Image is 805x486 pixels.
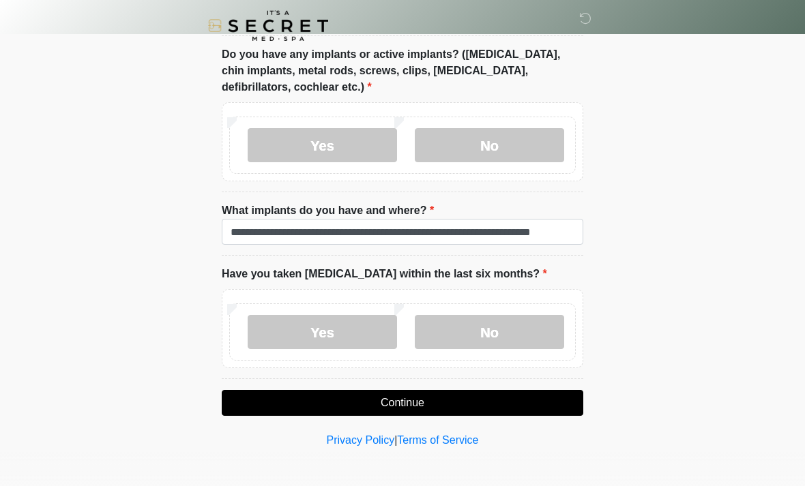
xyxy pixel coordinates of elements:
[222,266,547,282] label: Have you taken [MEDICAL_DATA] within the last six months?
[222,202,434,219] label: What implants do you have and where?
[222,46,583,95] label: Do you have any implants or active implants? ([MEDICAL_DATA], chin implants, metal rods, screws, ...
[208,10,328,41] img: It's A Secret Med Spa Logo
[394,434,397,446] a: |
[222,390,583,416] button: Continue
[415,128,564,162] label: No
[327,434,395,446] a: Privacy Policy
[415,315,564,349] label: No
[248,128,397,162] label: Yes
[397,434,478,446] a: Terms of Service
[248,315,397,349] label: Yes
